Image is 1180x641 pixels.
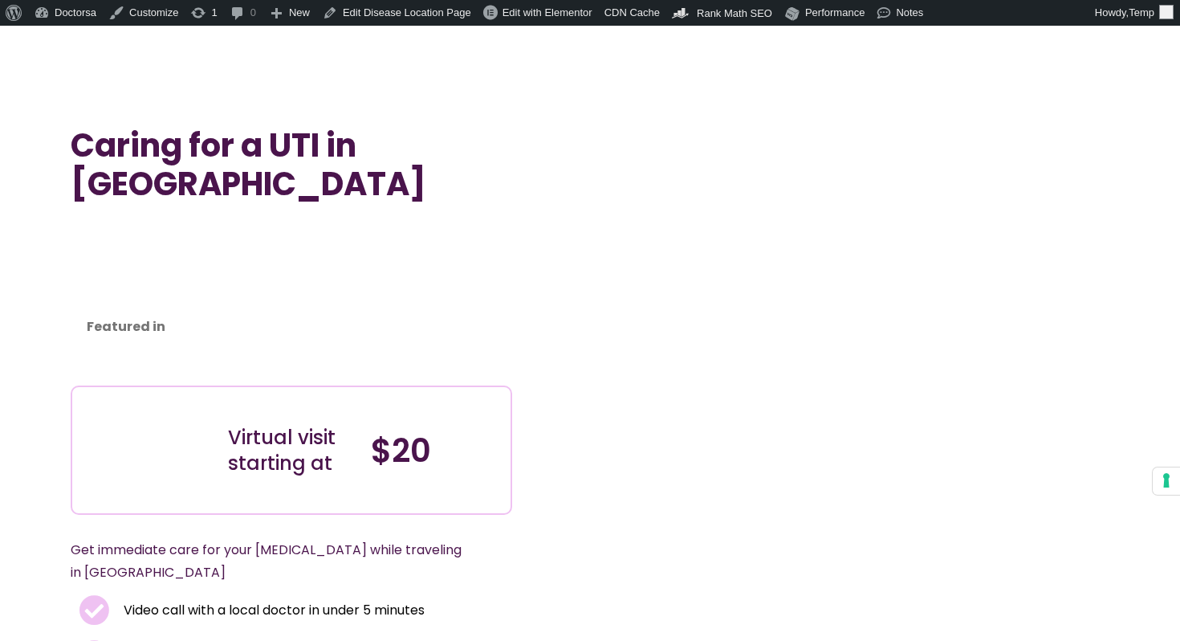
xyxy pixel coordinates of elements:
[371,431,498,470] h4: $20
[503,6,592,18] span: Edit with Elementor
[71,539,474,584] p: Get immediate care for your [MEDICAL_DATA] while traveling in [GEOGRAPHIC_DATA]
[228,425,356,476] div: Virtual visit starting at
[697,7,772,19] span: Rank Math SEO
[87,317,165,336] strong: Featured in
[97,399,199,501] img: Illustration depicting a young woman in a casual outfit, engaged with her smartphone. She has a p...
[1153,467,1180,495] button: Your consent preferences for tracking technologies
[79,227,223,348] iframe: Customer reviews powered by Trustpilot
[120,599,425,622] span: Video call with a local doctor in under 5 minutes
[71,126,512,203] h1: Caring for a UTI in [GEOGRAPHIC_DATA]
[1129,6,1154,18] span: Temp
